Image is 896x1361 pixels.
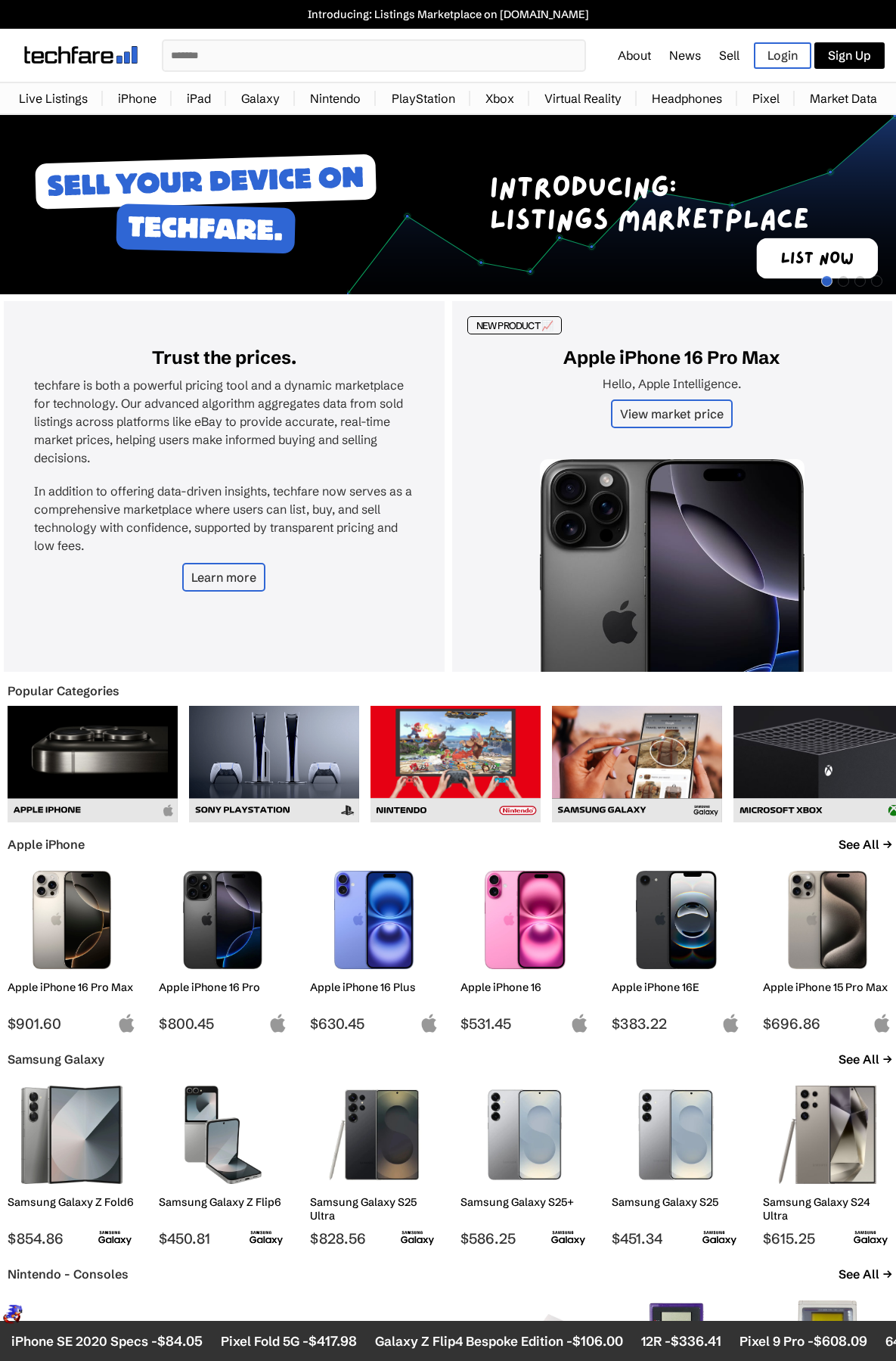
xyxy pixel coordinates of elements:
[310,1229,439,1248] span: $828.56
[215,1332,351,1350] li: Pixel Fold 5G -
[808,1332,861,1350] span: $608.09
[98,1229,132,1248] img: galaxy-logo
[460,1078,594,1248] a: Galaxy S25+ Samsung Galaxy S25+ $586.25 galaxy-logo
[612,1195,740,1209] h2: Samsung Galaxy S25
[719,48,739,63] a: Sell
[110,83,164,113] a: iPhone
[871,275,882,287] span: Go to slide 4
[612,863,745,1033] a: iPhone 16E Apple iPhone 16E $383.22 apple-logo
[478,83,522,113] a: Xbox
[618,48,651,63] a: About
[644,83,730,113] a: Headphones
[460,1229,589,1248] span: $586.25
[612,1229,740,1248] span: $451.34
[189,706,359,822] img: Sony
[151,1332,197,1350] span: $84.05
[763,1078,896,1248] a: Galaxy S24 Ultra Samsung Galaxy S24 Ultra $615.25 galaxy-logo
[321,1086,427,1184] img: Galaxy S25 Ultra
[24,46,138,64] img: techfare logo
[159,1229,287,1248] span: $450.81
[460,1195,589,1209] h2: Samsung Galaxy S25+
[8,837,85,852] a: Apple iPhone
[551,1229,584,1248] img: galaxy-logo
[234,83,287,113] a: Galaxy
[159,1078,292,1248] a: Galaxy Z Flip6 Samsung Galaxy Z Flip6 $450.81 galaxy-logo
[8,683,896,698] div: Popular Categories
[401,1229,434,1248] img: galaxy-logo
[369,1332,617,1350] li: Galaxy Z Flip4 Bespoke Edition -
[472,1086,578,1184] img: Galaxy S25+
[268,1014,287,1033] img: apple-logo
[763,1015,891,1033] span: $696.86
[170,871,276,969] img: iPhone 16 Pro
[814,42,885,69] a: Sign Up
[8,980,136,994] h2: Apple iPhone 16 Pro Max
[321,871,427,969] img: iPhone 16 Plus
[34,376,414,467] p: techfare is both a powerful pricing tool and a dynamic marketplace for technology. Our advanced a...
[8,1229,136,1248] span: $854.86
[5,1332,197,1350] li: iPhone SE 2020 Specs -
[302,83,368,113] a: Nintendo
[472,871,578,969] img: iPhone 16
[482,376,863,391] p: Hello, Apple Intelligence.
[250,1229,283,1248] img: galaxy-logo
[835,833,896,856] a: See All
[29,1301,52,1324] img: Running Sonic
[34,482,414,555] p: In addition to offering data-driven insights, techfare now serves as a comprehensive marketplace ...
[310,1195,439,1223] h2: Samsung Galaxy S25 Ultra
[774,871,880,969] img: iPhone 15 Pro Max
[34,346,414,368] h2: Trust the prices.
[774,1086,880,1184] img: Galaxy S24 Ultra
[310,980,439,994] h2: Apple iPhone 16 Plus
[763,980,891,994] h2: Apple iPhone 15 Pro Max
[8,8,888,21] a: Introducing: Listings Marketplace on [DOMAIN_NAME]
[19,871,125,969] img: iPhone 16 Pro Max
[702,1229,736,1248] img: galaxy-logo
[8,706,178,822] img: Apple
[19,1086,125,1184] img: Galaxy Z Fold6
[623,1086,729,1184] img: Galaxy S25
[159,1015,287,1033] span: $800.45
[635,1332,715,1350] li: 12R -
[745,83,787,113] a: Pixel
[182,563,265,592] a: Learn more
[310,863,443,1033] a: iPhone 16 Plus Apple iPhone 16 Plus $630.45 apple-logo
[611,399,733,428] a: View market price
[8,1015,136,1033] span: $901.60
[802,83,885,113] a: Market Data
[302,1332,351,1350] span: $417.98
[170,1086,276,1184] img: Galaxy Z Flip6
[669,48,701,63] a: News
[838,275,849,287] span: Go to slide 2
[384,83,463,113] a: PlayStation
[854,1229,887,1248] img: galaxy-logo
[612,1015,740,1033] span: $383.22
[537,83,629,113] a: Virtual Reality
[835,1263,896,1285] a: See All
[8,1266,129,1282] a: Nintendo - Consoles
[873,1014,891,1033] img: apple-logo
[159,863,292,1033] a: iPhone 16 Pro Apple iPhone 16 Pro $800.45 apple-logo
[763,863,896,1033] a: iPhone 15 Pro Max Apple iPhone 15 Pro Max $696.86 apple-logo
[460,863,594,1033] a: iPhone 16 Apple iPhone 16 $531.45 apple-logo
[835,1048,896,1070] a: See All
[370,706,541,822] img: Nintendo
[570,1014,589,1033] img: apple-logo
[11,83,95,113] a: Live Listings
[310,1015,439,1033] span: $630.45
[482,346,863,368] h2: Apple iPhone 16 Pro Max
[467,316,563,334] div: NEW PRODUCT 📈
[854,275,866,287] span: Go to slide 3
[821,275,832,287] span: Go to slide 1
[540,459,805,792] img: iPhone 16 Pro Max
[8,1195,136,1209] h2: Samsung Galaxy Z Fold6
[8,1052,104,1067] a: Samsung Galaxy
[763,1195,891,1223] h2: Samsung Galaxy S24 Ultra
[665,1332,715,1350] span: $336.41
[179,83,219,113] a: iPad
[8,1078,141,1248] a: Galaxy Z Fold6 Samsung Galaxy Z Fold6 $854.86 galaxy-logo
[612,1078,745,1248] a: Galaxy S25 Samsung Galaxy S25 $451.34 galaxy-logo
[420,1014,439,1033] img: apple-logo
[159,980,287,994] h2: Apple iPhone 16 Pro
